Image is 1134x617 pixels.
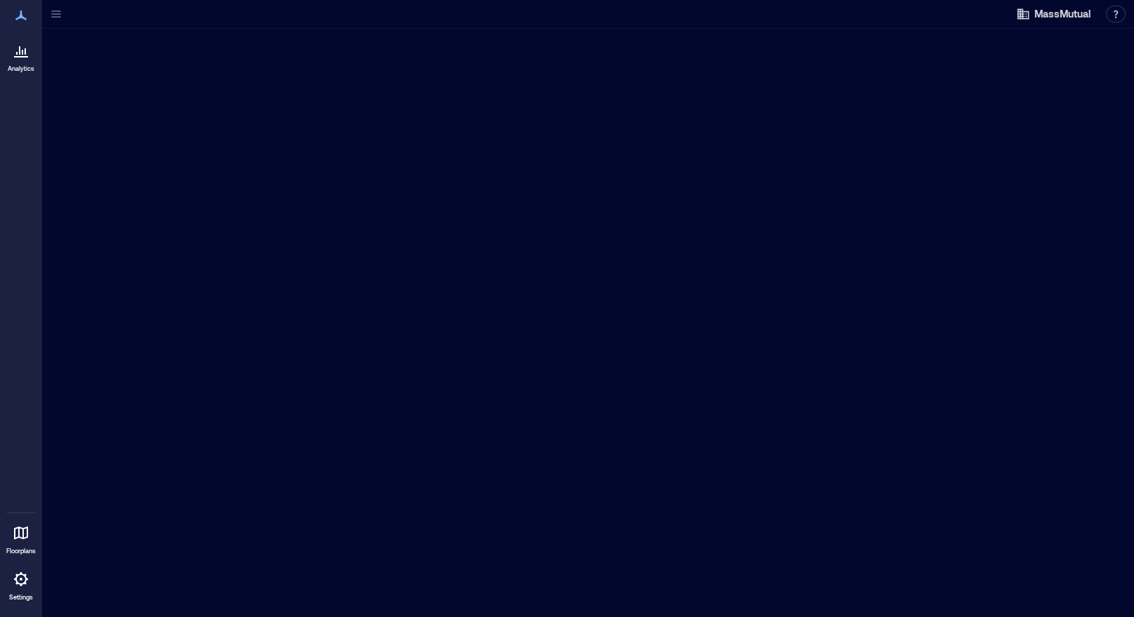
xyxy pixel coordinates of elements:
[1034,7,1091,21] span: MassMutual
[9,593,33,602] p: Settings
[4,34,39,77] a: Analytics
[2,516,40,560] a: Floorplans
[8,65,34,73] p: Analytics
[6,547,36,555] p: Floorplans
[1012,3,1095,25] button: MassMutual
[4,562,38,606] a: Settings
